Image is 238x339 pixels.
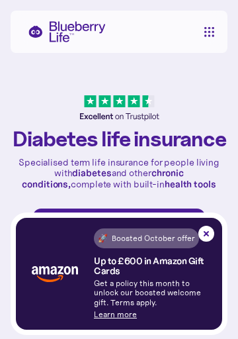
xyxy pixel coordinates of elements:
[94,309,137,319] a: Learn more
[94,279,212,307] p: Get a policy this month to unlock our boosted welcome gift. Terms apply.
[33,209,205,243] a: Get a quote
[72,167,111,179] strong: diabetes
[22,167,184,190] strong: chronic conditions,
[21,21,106,42] a: home
[98,232,195,245] div: 🚀 Boosted October offer
[12,157,226,190] p: Specialised term life insurance for people living with and other complete with built-in
[13,128,226,150] h1: Diabetes life insurance
[94,256,212,275] h4: Up to £600 in Amazon Gift Cards
[201,26,217,37] nav: menu
[165,178,216,190] strong: health tools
